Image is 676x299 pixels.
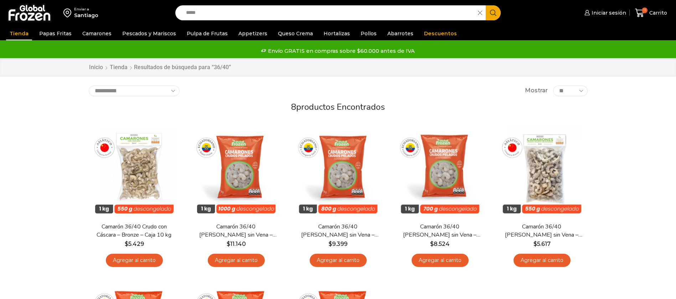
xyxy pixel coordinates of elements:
a: 11 Carrito [633,5,669,21]
a: Camarón 36/40 [PERSON_NAME] sin Vena – Super Prime – Caja 10 kg [195,223,277,239]
span: Carrito [647,9,667,16]
span: $ [533,241,537,247]
bdi: 5.617 [533,241,551,247]
a: Agregar al carrito: “Camarón 36/40 Crudo Pelado sin Vena - Silver - Caja 10 kg” [412,254,469,267]
button: Search button [486,5,501,20]
a: Camarón 36/40 Crudo con Cáscara – Bronze – Caja 10 kg [93,223,175,239]
h1: Resultados de búsqueda para “36/40” [134,64,231,71]
a: Pescados y Mariscos [119,27,180,40]
a: Camarones [79,27,115,40]
span: Iniciar sesión [590,9,626,16]
div: Enviar a [74,7,98,12]
a: Appetizers [235,27,271,40]
span: Mostrar [525,87,548,95]
a: Abarrotes [384,27,417,40]
div: Santiago [74,12,98,19]
a: Agregar al carrito: “Camarón 36/40 Crudo Pelado sin Vena - Gold - Caja 10 kg” [310,254,367,267]
a: Iniciar sesión [583,6,626,20]
bdi: 5.429 [125,241,144,247]
bdi: 11.140 [227,241,246,247]
a: Camarón 36/40 [PERSON_NAME] sin Vena – Bronze – Caja 10 kg [501,223,583,239]
a: Descuentos [420,27,460,40]
span: 11 [642,7,647,13]
nav: Breadcrumb [89,63,231,72]
a: Camarón 36/40 [PERSON_NAME] sin Vena – Gold – Caja 10 kg [297,223,379,239]
span: $ [329,241,332,247]
img: address-field-icon.svg [63,7,74,19]
a: Tienda [6,27,32,40]
bdi: 8.524 [430,241,450,247]
a: Inicio [89,63,103,72]
a: Pollos [357,27,380,40]
a: Pulpa de Frutas [183,27,231,40]
span: $ [227,241,230,247]
a: Camarón 36/40 [PERSON_NAME] sin Vena – Silver – Caja 10 kg [399,223,481,239]
a: Queso Crema [274,27,316,40]
span: 8 [291,101,296,113]
bdi: 9.399 [329,241,347,247]
a: Agregar al carrito: “Camarón 36/40 Crudo Pelado sin Vena - Bronze - Caja 10 kg” [514,254,571,267]
a: Papas Fritas [36,27,75,40]
span: $ [430,241,434,247]
a: Agregar al carrito: “Camarón 36/40 Crudo Pelado sin Vena - Super Prime - Caja 10 kg” [208,254,265,267]
span: $ [125,241,128,247]
a: Agregar al carrito: “Camarón 36/40 Crudo con Cáscara - Bronze - Caja 10 kg” [106,254,163,267]
a: Tienda [109,63,128,72]
a: Hortalizas [320,27,354,40]
select: Pedido de la tienda [89,86,180,96]
span: productos encontrados [296,101,385,113]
